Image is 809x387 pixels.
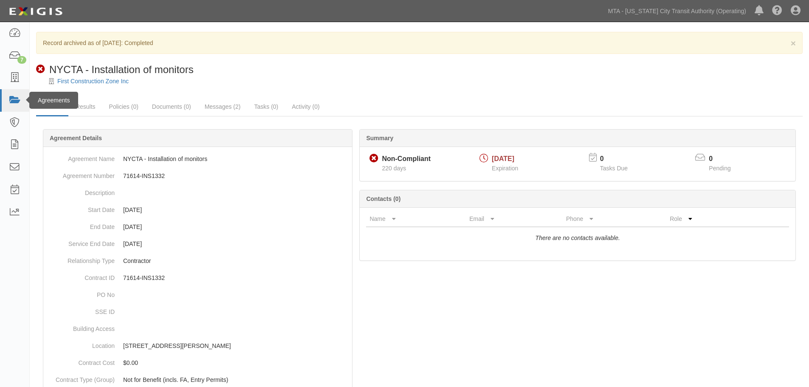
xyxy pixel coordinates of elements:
a: Tasks (0) [248,98,285,115]
dt: Location [47,337,115,350]
dt: SSE ID [47,303,115,316]
img: logo-5460c22ac91f19d4615b14bd174203de0afe785f0fc80cf4dbbc73dc1793850b.png [6,4,65,19]
dt: End Date [47,218,115,231]
b: Contacts (0) [366,195,400,202]
dd: [DATE] [47,235,349,252]
a: Documents (0) [146,98,197,115]
p: $0.00 [123,359,349,367]
dt: PO No [47,286,115,299]
dd: Contractor [47,252,349,269]
div: 7 [17,56,26,64]
p: [STREET_ADDRESS][PERSON_NAME] [123,342,349,350]
span: Since 02/18/2025 [382,165,406,172]
span: NYCTA - Installation of monitors [49,64,194,75]
a: Activity (0) [285,98,326,115]
a: MTA - [US_STATE] City Transit Authority (Operating) [604,3,750,20]
i: Non-Compliant [36,65,45,74]
p: 0 [600,154,638,164]
i: Help Center - Complianz [772,6,782,16]
a: First Construction Zone Inc [57,78,129,85]
span: Tasks Due [600,165,628,172]
th: Email [466,211,563,227]
dt: Relationship Type [47,252,115,265]
div: NYCTA - Installation of monitors [36,62,194,77]
p: 0 [709,154,741,164]
dt: Building Access [47,320,115,333]
dt: Contract ID [47,269,115,282]
i: Non-Compliant [369,154,378,163]
dt: Contract Type (Group) [47,371,115,384]
div: Agreements [29,92,78,109]
dt: Contract Cost [47,354,115,367]
dd: [DATE] [47,218,349,235]
dt: Agreement Name [47,150,115,163]
p: Not for Benefit (incls. FA, Entry Permits) [123,376,349,384]
span: [DATE] [492,155,514,162]
dt: Description [47,184,115,197]
dd: [DATE] [47,201,349,218]
dd: NYCTA - Installation of monitors [47,150,349,167]
span: Pending [709,165,730,172]
p: 71614-INS1332 [123,274,349,282]
th: Role [666,211,755,227]
span: Expiration [492,165,518,172]
a: Policies (0) [103,98,145,115]
button: Close [791,39,796,48]
i: There are no contacts available. [536,234,620,241]
dt: Start Date [47,201,115,214]
th: Name [366,211,466,227]
dt: Agreement Number [47,167,115,180]
span: × [791,38,796,48]
div: Non-Compliant [382,154,431,164]
th: Phone [563,211,666,227]
a: Results [69,98,102,115]
dd: 71614-INS1332 [47,167,349,184]
b: Agreement Details [50,135,102,141]
dt: Service End Date [47,235,115,248]
b: Summary [366,135,393,141]
a: Messages (2) [198,98,247,115]
p: Record archived as of [DATE]: Completed [43,39,796,47]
